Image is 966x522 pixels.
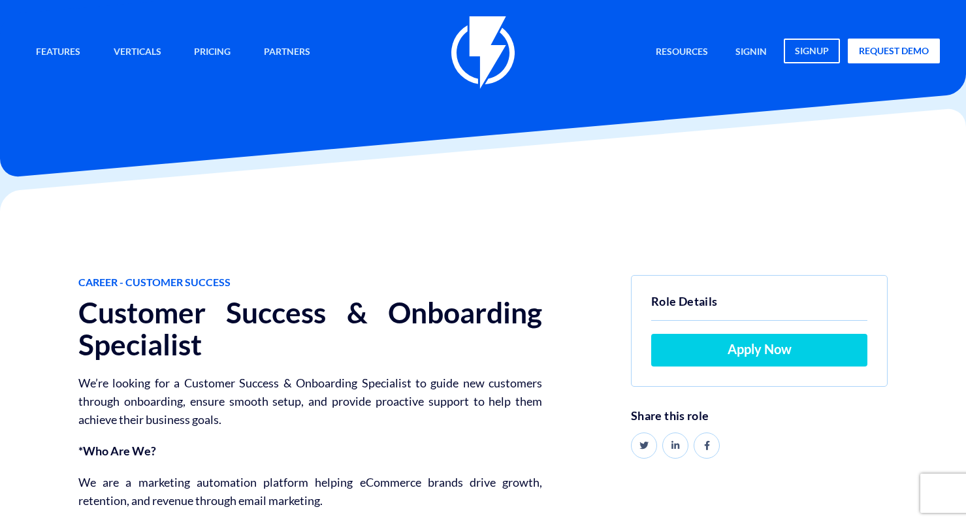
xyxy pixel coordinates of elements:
[254,39,320,67] a: Partners
[784,39,840,63] a: signup
[184,39,240,67] a: Pricing
[726,39,777,67] a: signin
[651,334,867,367] a: Apply Now
[631,410,888,423] h6: Share this role
[848,39,940,63] a: request demo
[78,444,156,458] strong: *Who Are We?
[78,275,542,290] span: Career - Customer Success
[662,432,688,459] a: Share on LinkedIn
[651,292,867,321] h5: Role Details
[104,39,171,67] a: Verticals
[78,473,542,510] p: We are a marketing automation platform helping eCommerce brands drive growth, retention, and reve...
[78,297,542,361] h1: Customer Success & Onboarding Specialist
[26,39,90,67] a: Features
[631,432,657,459] a: Share on Twitter
[694,432,720,459] a: Share on Facebook
[78,374,542,429] p: We’re looking for a Customer Success & Onboarding Specialist to guide new customers through onboa...
[646,39,718,67] a: Resources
